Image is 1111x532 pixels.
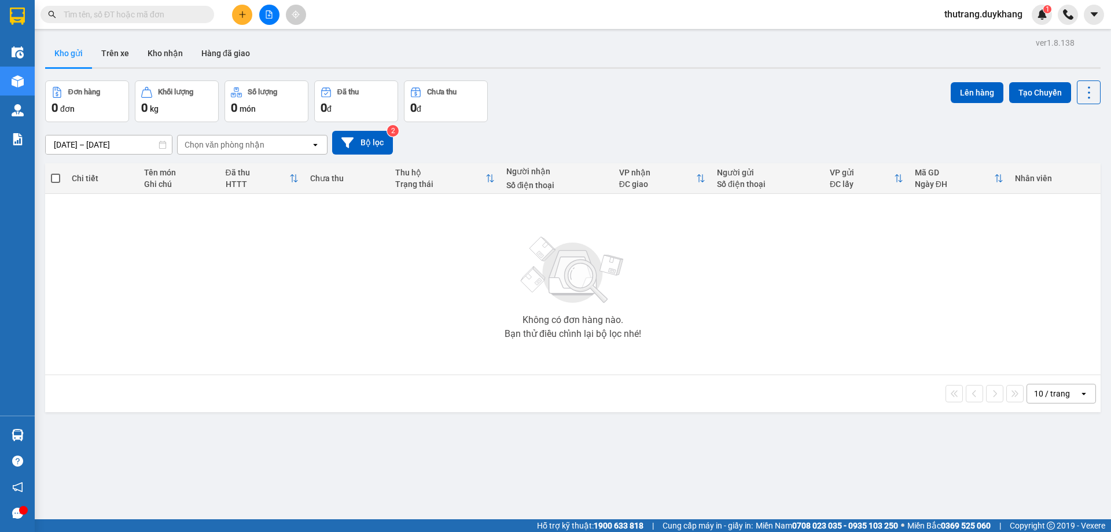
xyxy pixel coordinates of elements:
[12,508,23,519] span: message
[941,521,991,530] strong: 0369 525 060
[225,80,308,122] button: Số lượng0món
[395,179,485,189] div: Trạng thái
[951,82,1003,103] button: Lên hàng
[12,46,24,58] img: warehouse-icon
[238,10,247,19] span: plus
[824,163,909,194] th: Toggle SortBy
[72,174,132,183] div: Chi tiết
[1036,36,1075,49] div: ver 1.8.138
[901,523,904,528] span: ⚪️
[45,80,129,122] button: Đơn hàng0đơn
[321,101,327,115] span: 0
[1089,9,1099,20] span: caret-down
[1079,389,1088,398] svg: open
[909,163,1009,194] th: Toggle SortBy
[12,429,24,441] img: warehouse-icon
[506,181,608,190] div: Số điện thoại
[310,174,384,183] div: Chưa thu
[830,179,894,189] div: ĐC lấy
[158,88,193,96] div: Khối lượng
[915,168,994,177] div: Mã GD
[515,230,631,311] img: svg+xml;base64,PHN2ZyBjbGFzcz0ibGlzdC1wbHVnX19zdmciIHhtbG5zPSJodHRwOi8vd3d3LnczLm9yZy8yMDAwL3N2Zy...
[1063,9,1073,20] img: phone-icon
[232,5,252,25] button: plus
[141,101,148,115] span: 0
[60,104,75,113] span: đơn
[286,5,306,25] button: aim
[314,80,398,122] button: Đã thu0đ
[410,101,417,115] span: 0
[265,10,273,19] span: file-add
[12,75,24,87] img: warehouse-icon
[337,88,359,96] div: Đã thu
[240,104,256,113] span: món
[46,135,172,154] input: Select a date range.
[68,88,100,96] div: Đơn hàng
[192,39,259,67] button: Hàng đã giao
[387,125,399,137] sup: 2
[45,39,92,67] button: Kho gửi
[1037,9,1047,20] img: icon-new-feature
[404,80,488,122] button: Chưa thu0đ
[92,39,138,67] button: Trên xe
[226,179,290,189] div: HTTT
[999,519,1001,532] span: |
[12,133,24,145] img: solution-icon
[259,5,279,25] button: file-add
[395,168,485,177] div: Thu hộ
[135,80,219,122] button: Khối lượng0kg
[292,10,300,19] span: aim
[417,104,421,113] span: đ
[1009,82,1071,103] button: Tạo Chuyến
[1034,388,1070,399] div: 10 / trang
[48,10,56,19] span: search
[311,140,320,149] svg: open
[619,168,696,177] div: VP nhận
[64,8,200,21] input: Tìm tên, số ĐT hoặc mã đơn
[220,163,305,194] th: Toggle SortBy
[619,179,696,189] div: ĐC giao
[830,168,894,177] div: VP gửi
[907,519,991,532] span: Miền Bắc
[717,179,818,189] div: Số điện thoại
[594,521,643,530] strong: 1900 633 818
[523,315,623,325] div: Không có đơn hàng nào.
[427,88,457,96] div: Chưa thu
[652,519,654,532] span: |
[231,101,237,115] span: 0
[915,179,994,189] div: Ngày ĐH
[1015,174,1095,183] div: Nhân viên
[332,131,393,155] button: Bộ lọc
[248,88,277,96] div: Số lượng
[505,329,641,339] div: Bạn thử điều chỉnh lại bộ lọc nhé!
[717,168,818,177] div: Người gửi
[1084,5,1104,25] button: caret-down
[226,168,290,177] div: Đã thu
[1045,5,1049,13] span: 1
[792,521,898,530] strong: 0708 023 035 - 0935 103 250
[537,519,643,532] span: Hỗ trợ kỹ thuật:
[10,8,25,25] img: logo-vxr
[12,456,23,467] span: question-circle
[1047,522,1055,530] span: copyright
[613,163,711,194] th: Toggle SortBy
[12,482,23,493] span: notification
[51,101,58,115] span: 0
[935,7,1032,21] span: thutrang.duykhang
[327,104,332,113] span: đ
[663,519,753,532] span: Cung cấp máy in - giấy in:
[389,163,501,194] th: Toggle SortBy
[138,39,192,67] button: Kho nhận
[150,104,159,113] span: kg
[1043,5,1051,13] sup: 1
[506,167,608,176] div: Người nhận
[144,179,214,189] div: Ghi chú
[756,519,898,532] span: Miền Nam
[144,168,214,177] div: Tên món
[12,104,24,116] img: warehouse-icon
[185,139,264,151] div: Chọn văn phòng nhận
